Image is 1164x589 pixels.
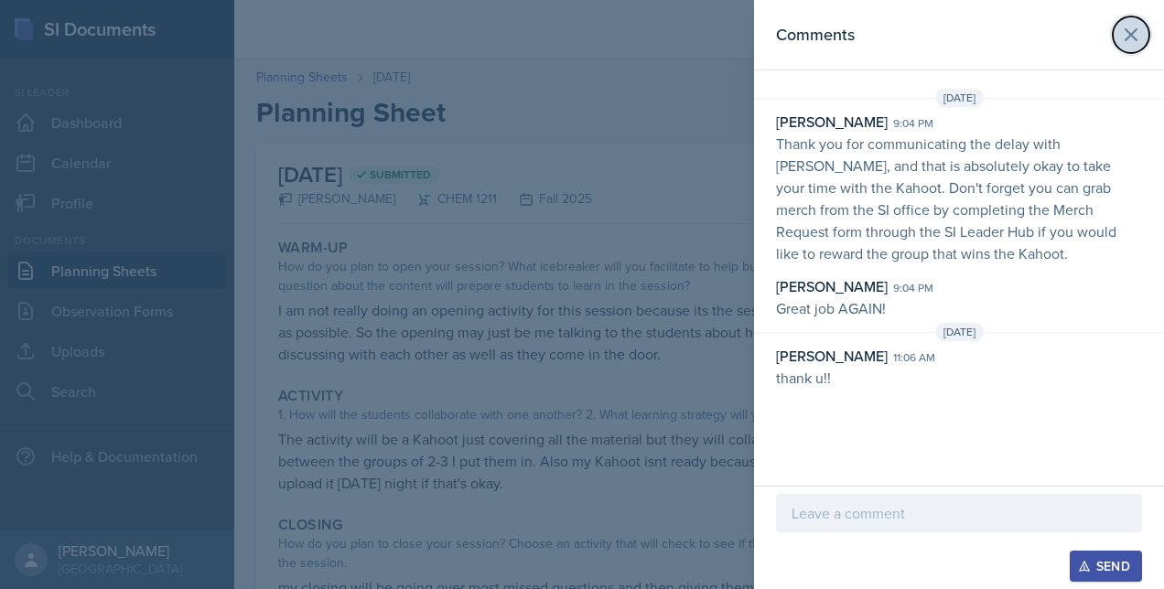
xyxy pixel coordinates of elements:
span: [DATE] [935,323,984,341]
div: 11:06 am [893,349,935,366]
div: 9:04 pm [893,115,933,132]
div: Send [1082,559,1130,573]
p: Thank you for communicating the delay with [PERSON_NAME], and that is absolutely okay to take you... [776,133,1142,264]
button: Send [1070,551,1142,582]
div: [PERSON_NAME] [776,111,888,133]
p: thank u!! [776,367,1142,389]
p: Great job AGAIN! [776,297,1142,319]
div: [PERSON_NAME] [776,345,888,367]
div: 9:04 pm [893,280,933,296]
h2: Comments [776,22,855,48]
div: [PERSON_NAME] [776,275,888,297]
span: [DATE] [935,89,984,107]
